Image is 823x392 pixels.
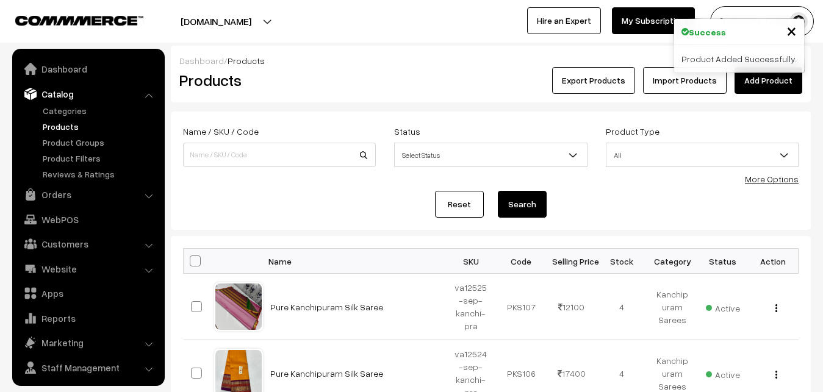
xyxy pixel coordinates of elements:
a: COMMMERCE [15,12,122,27]
td: va12525-sep-kanchi-pra [446,274,497,340]
a: Product Filters [40,152,160,165]
label: Product Type [606,125,659,138]
span: Active [706,365,740,381]
a: Reviews & Ratings [40,168,160,180]
h2: Products [179,71,375,90]
button: Export Products [552,67,635,94]
a: Orders [15,184,160,205]
button: Search [498,191,547,218]
a: Catalog [15,83,160,105]
button: Close [786,21,797,40]
img: Menu [775,304,777,312]
a: Staff Management [15,357,160,379]
th: SKU [446,249,497,274]
a: Dashboard [179,55,224,66]
a: Customers [15,233,160,255]
a: Apps [15,282,160,304]
th: Selling Price [547,249,597,274]
th: Code [496,249,547,274]
a: Reset [435,191,484,218]
span: Products [228,55,265,66]
span: Select Status [395,144,586,166]
th: Name [263,249,446,274]
a: Import Products [643,67,727,94]
img: COMMMERCE [15,16,143,25]
span: All [606,144,798,166]
td: 12100 [547,274,597,340]
td: 4 [597,274,647,340]
a: Dashboard [15,58,160,80]
th: Status [697,249,748,274]
img: user [789,12,808,30]
strong: Success [689,26,726,38]
td: Kanchipuram Sarees [647,274,698,340]
th: Category [647,249,698,274]
a: Product Groups [40,136,160,149]
label: Status [394,125,420,138]
a: Products [40,120,160,133]
img: Menu [775,371,777,379]
td: PKS107 [496,274,547,340]
a: WebPOS [15,208,160,230]
a: Reports [15,307,160,329]
th: Stock [597,249,647,274]
a: Hire an Expert [527,7,601,34]
a: My Subscription [612,7,695,34]
span: × [786,19,797,41]
a: Categories [40,104,160,117]
a: Marketing [15,332,160,354]
th: Action [748,249,799,274]
span: Active [706,299,740,315]
a: More Options [745,174,799,184]
div: / [179,54,802,67]
span: Select Status [394,143,587,167]
a: Add Product [735,67,802,94]
a: Pure Kanchipuram Silk Saree [270,368,383,379]
input: Name / SKU / Code [183,143,376,167]
a: Website [15,258,160,280]
button: [DOMAIN_NAME] [138,6,294,37]
a: Pure Kanchipuram Silk Saree [270,302,383,312]
label: Name / SKU / Code [183,125,259,138]
div: Product Added Successfully. [674,45,804,73]
button: [PERSON_NAME] [710,6,814,37]
span: All [606,143,799,167]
